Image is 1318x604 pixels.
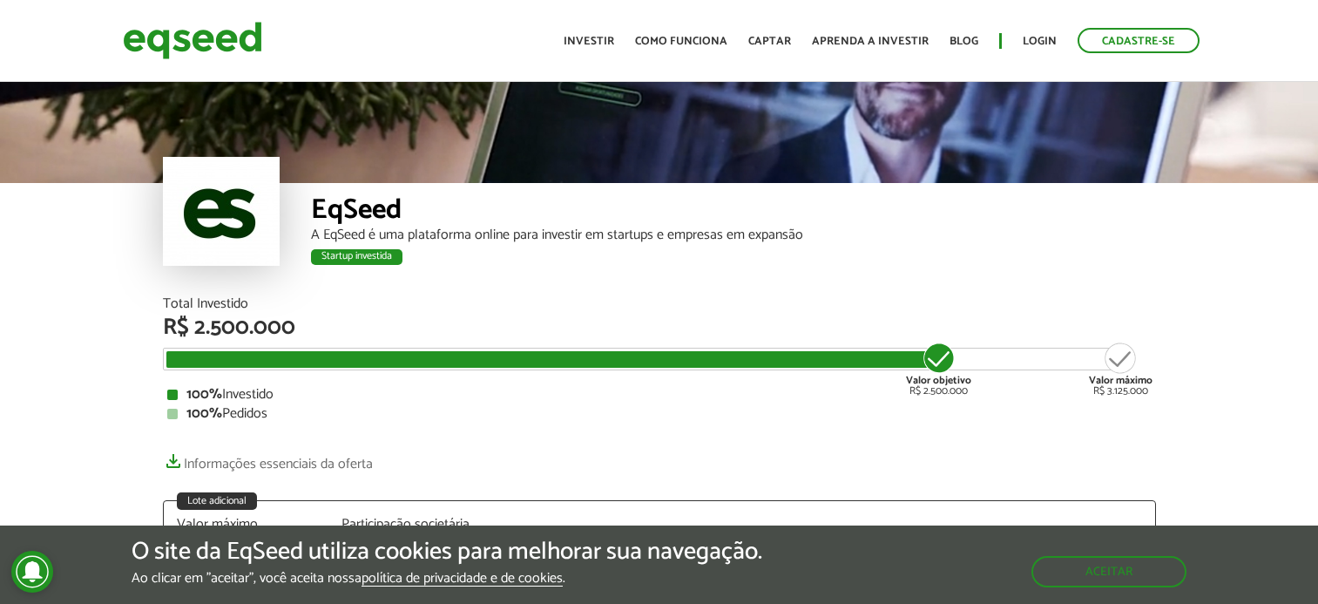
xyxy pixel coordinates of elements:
[635,36,727,47] a: Como funciona
[950,36,978,47] a: Blog
[311,196,1156,228] div: EqSeed
[812,36,929,47] a: Aprenda a investir
[177,492,257,510] div: Lote adicional
[167,388,1152,402] div: Investido
[748,36,791,47] a: Captar
[163,297,1156,311] div: Total Investido
[123,17,262,64] img: EqSeed
[163,447,373,472] a: Informações essenciais da oferta
[1023,36,1057,47] a: Login
[906,341,971,397] div: R$ 2.500.000
[362,572,563,587] a: política de privacidade e de cookies
[186,383,222,406] strong: 100%
[177,518,316,532] div: Valor máximo
[341,518,481,532] div: Participação societária
[906,372,971,389] strong: Valor objetivo
[311,249,402,265] div: Startup investida
[132,539,762,566] h5: O site da EqSeed utiliza cookies para melhorar sua navegação.
[1031,556,1186,587] button: Aceitar
[311,228,1156,242] div: A EqSeed é uma plataforma online para investir em startups e empresas em expansão
[132,570,762,587] p: Ao clicar em "aceitar", você aceita nossa .
[167,407,1152,421] div: Pedidos
[564,36,614,47] a: Investir
[186,402,222,425] strong: 100%
[1078,28,1200,53] a: Cadastre-se
[1089,372,1152,389] strong: Valor máximo
[1089,341,1152,397] div: R$ 3.125.000
[163,316,1156,339] div: R$ 2.500.000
